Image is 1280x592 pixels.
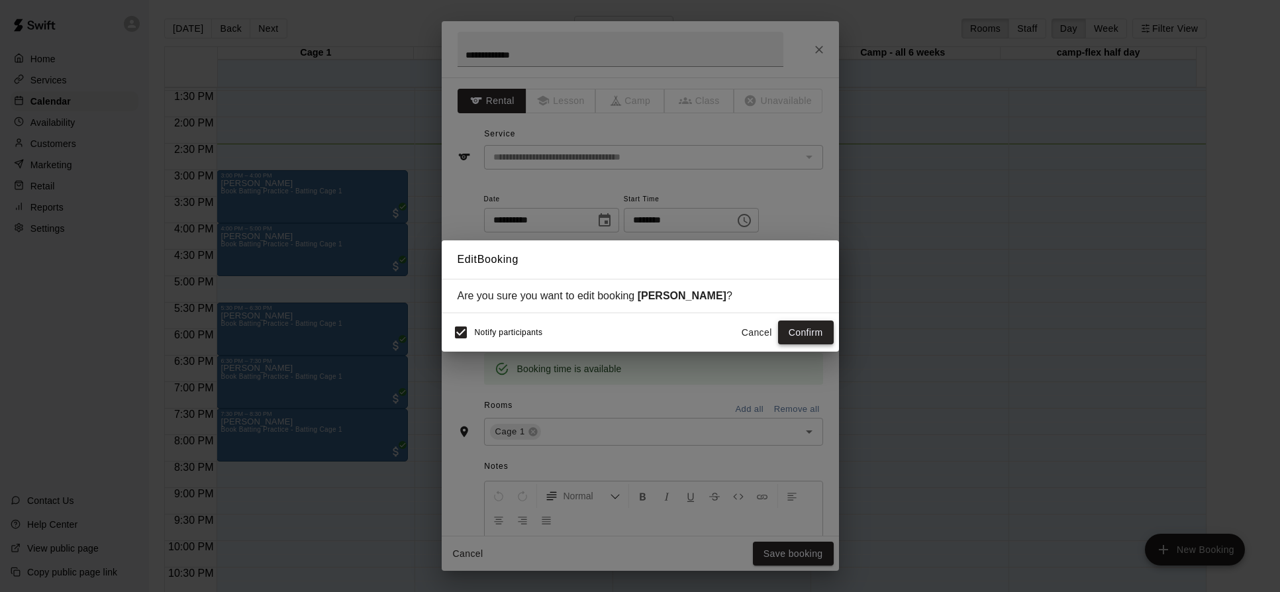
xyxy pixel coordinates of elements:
[475,328,543,337] span: Notify participants
[736,321,778,345] button: Cancel
[458,290,823,302] div: Are you sure you want to edit booking ?
[442,240,839,279] h2: Edit Booking
[638,290,726,301] strong: [PERSON_NAME]
[778,321,834,345] button: Confirm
